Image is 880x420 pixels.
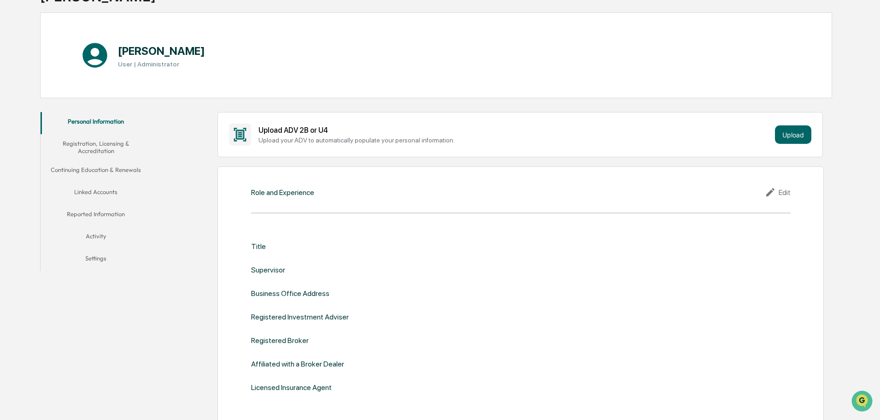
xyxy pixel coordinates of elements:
button: Registration, Licensing & Accreditation [41,134,151,160]
div: Upload ADV 2B or U4 [258,126,771,135]
button: Start new chat [157,73,168,84]
button: Settings [41,249,151,271]
img: 1746055101610-c473b297-6a78-478c-a979-82029cc54cd1 [9,71,26,87]
div: Registered Investment Adviser [251,313,349,321]
div: 🔎 [9,135,17,142]
a: 🗄️Attestations [63,112,118,129]
a: 🔎Data Lookup [6,130,62,147]
div: Role and Experience [251,188,314,197]
div: secondary tabs example [41,112,151,271]
div: Registered Broker [251,336,309,345]
span: Pylon [92,156,111,163]
div: Affiliated with a Broker Dealer [251,360,344,368]
div: 🖐️ [9,117,17,124]
div: Start new chat [31,71,151,80]
span: Data Lookup [18,134,58,143]
button: Upload [775,125,811,144]
div: 🗄️ [67,117,74,124]
p: How can we help? [9,19,168,34]
a: 🖐️Preclearance [6,112,63,129]
div: Title [251,242,266,251]
div: Licensed Insurance Agent [251,383,332,392]
div: We're available if you need us! [31,80,117,87]
div: Upload your ADV to automatically populate your personal information. [258,136,771,144]
button: Activity [41,227,151,249]
h3: User | Administrator [118,60,205,68]
div: Supervisor [251,266,285,274]
button: Personal Information [41,112,151,134]
span: Preclearance [18,116,59,125]
span: Attestations [76,116,114,125]
h1: [PERSON_NAME] [118,44,205,58]
a: Powered byPylon [65,156,111,163]
div: Business Office Address [251,289,329,298]
div: Edit [765,187,791,198]
button: Reported Information [41,205,151,227]
iframe: Open customer support [851,390,875,414]
button: Continuing Education & Renewals [41,160,151,183]
button: Linked Accounts [41,183,151,205]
